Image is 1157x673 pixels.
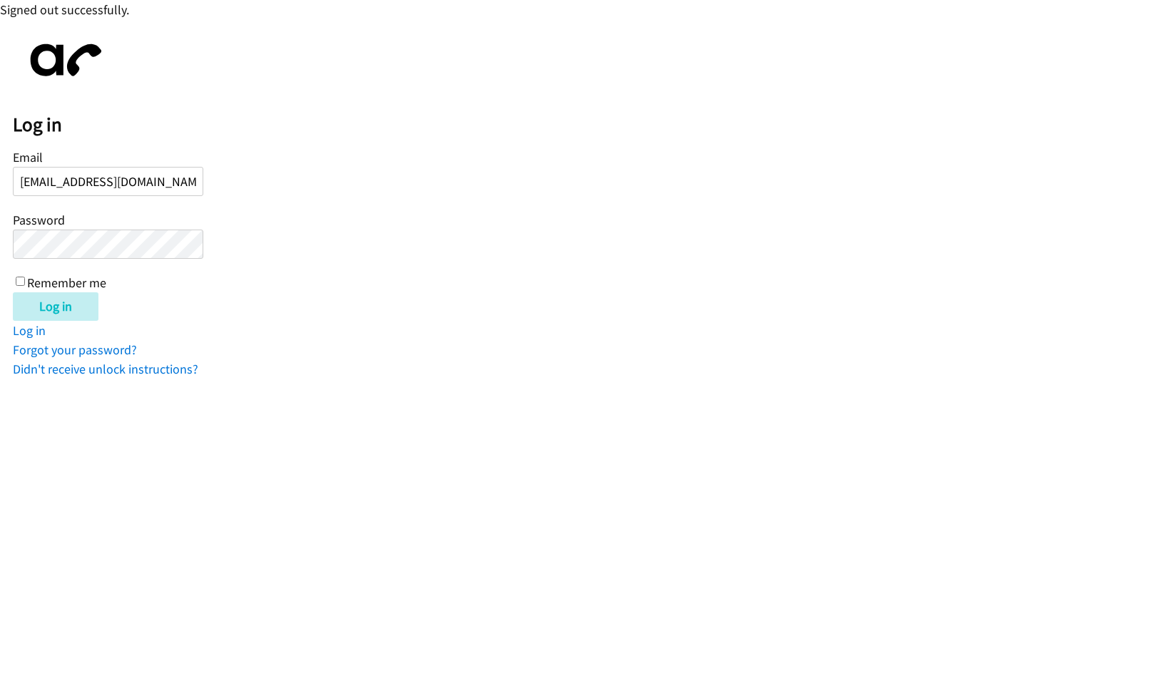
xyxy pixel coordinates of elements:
a: Log in [13,322,46,339]
h2: Log in [13,113,1157,137]
label: Remember me [27,274,106,291]
a: Didn't receive unlock instructions? [13,361,198,377]
label: Email [13,149,43,165]
img: aphone-8a226864a2ddd6a5e75d1ebefc011f4aa8f32683c2d82f3fb0802fe031f96514.svg [13,32,113,88]
a: Forgot your password? [13,341,137,358]
input: Log in [13,292,98,321]
label: Password [13,212,65,228]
